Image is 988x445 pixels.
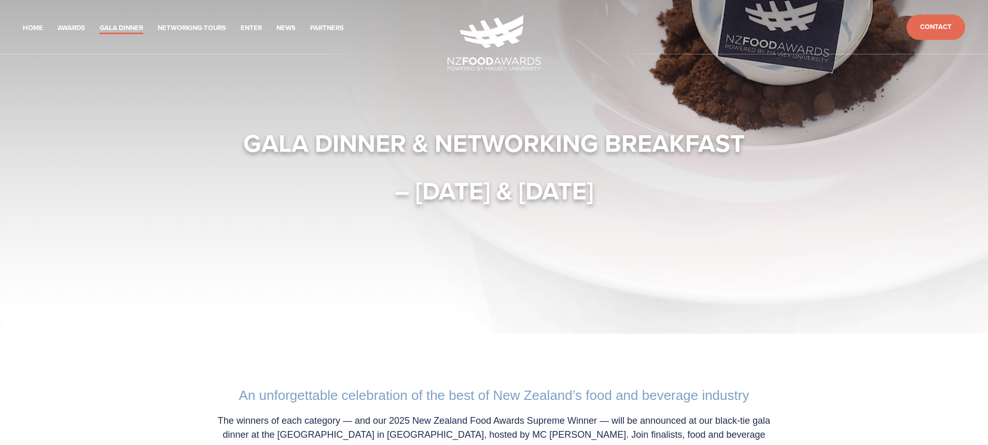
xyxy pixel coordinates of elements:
[907,15,965,40] a: Contact
[196,175,793,206] h1: – [DATE] & [DATE]
[158,22,226,34] a: Networking-Tours
[241,22,262,34] a: Enter
[276,22,296,34] a: News
[23,22,43,34] a: Home
[206,387,783,404] h2: An unforgettable celebration of the best of New Zealand’s food and beverage industry
[196,127,793,159] h1: Gala Dinner & Networking Breakfast
[100,22,143,34] a: Gala Dinner
[58,22,85,34] a: Awards
[310,22,344,34] a: Partners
